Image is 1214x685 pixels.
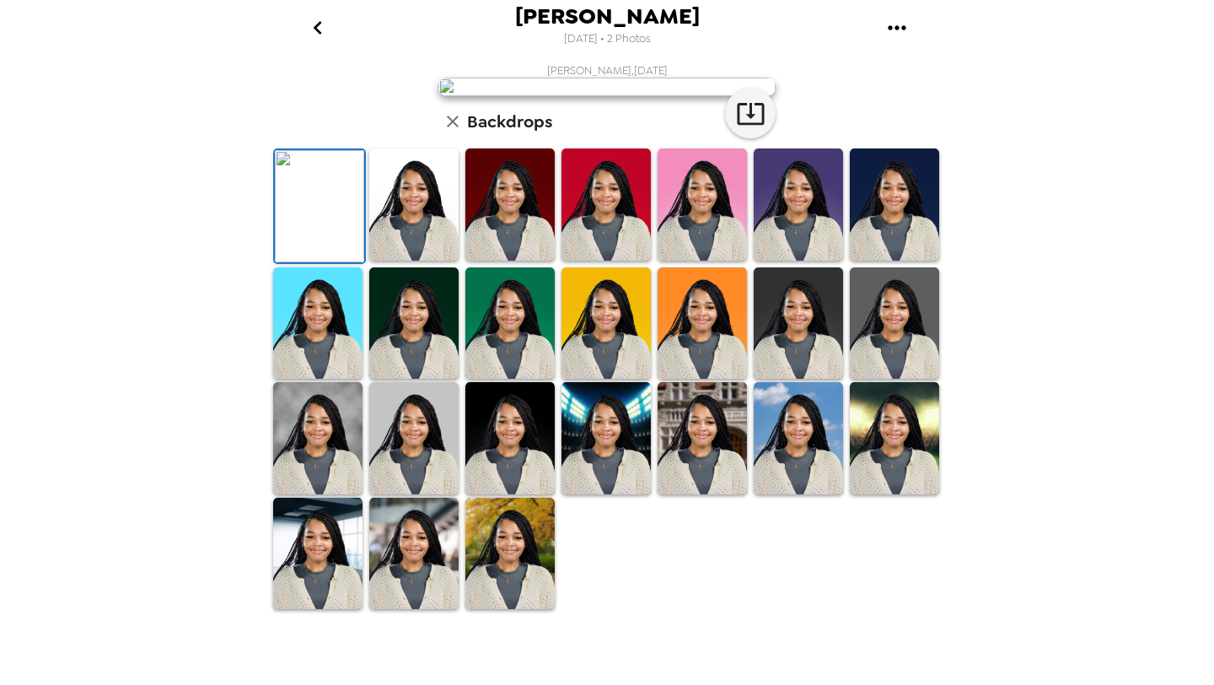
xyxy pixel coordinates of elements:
[275,150,364,262] img: Original
[564,28,651,51] span: [DATE] • 2 Photos
[515,5,700,28] span: [PERSON_NAME]
[547,63,668,78] span: [PERSON_NAME] , [DATE]
[467,108,552,135] h6: Backdrops
[438,78,776,96] img: user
